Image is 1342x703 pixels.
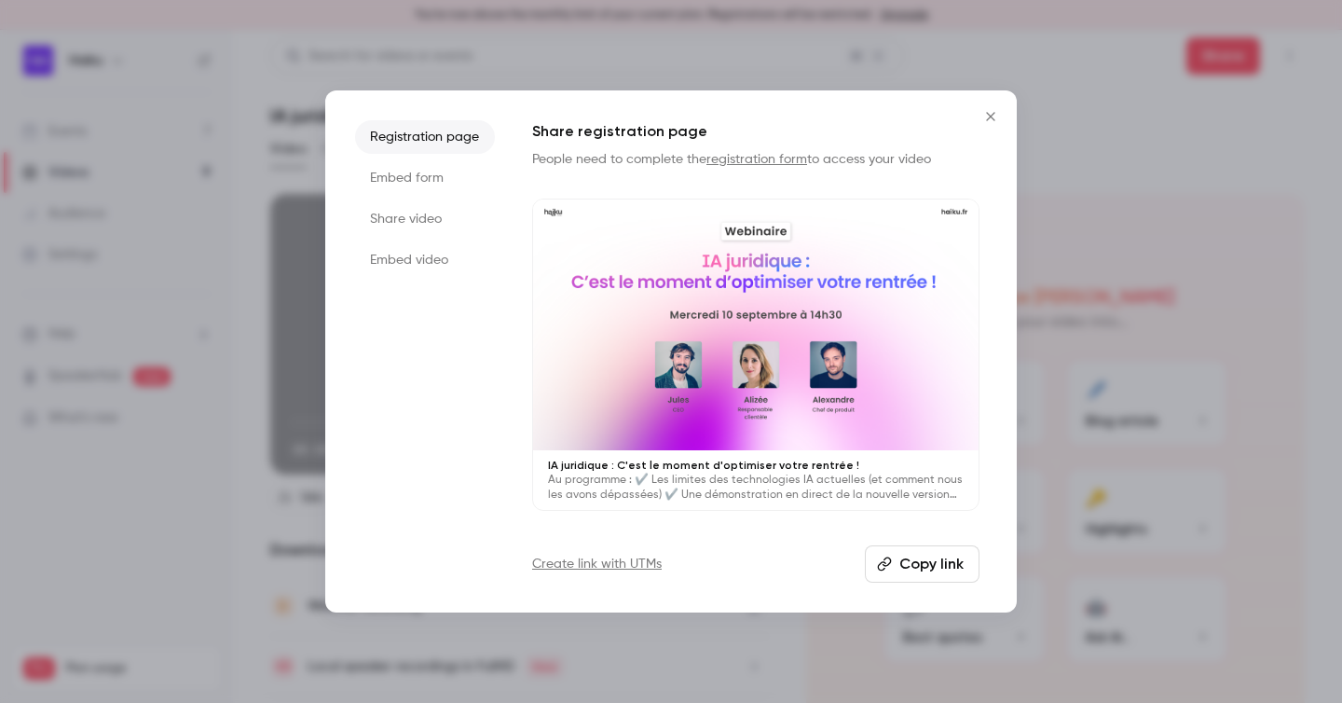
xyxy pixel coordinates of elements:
[532,199,979,511] a: IA juridique : C'est le moment d'optimiser votre rentrée !Au programme : ✔️ Les limites des techn...
[548,458,964,473] p: IA juridique : C'est le moment d'optimiser votre rentrée !
[355,120,495,154] li: Registration page
[532,120,979,143] h1: Share registration page
[865,545,979,583] button: Copy link
[355,202,495,236] li: Share video
[972,98,1009,135] button: Close
[548,473,964,503] p: Au programme : ✔️ Les limites des technologies IA actuelles (et comment nous les avons dépassées)...
[706,153,807,166] a: registration form
[532,150,979,169] p: People need to complete the to access your video
[532,555,662,573] a: Create link with UTMs
[355,243,495,277] li: Embed video
[355,161,495,195] li: Embed form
